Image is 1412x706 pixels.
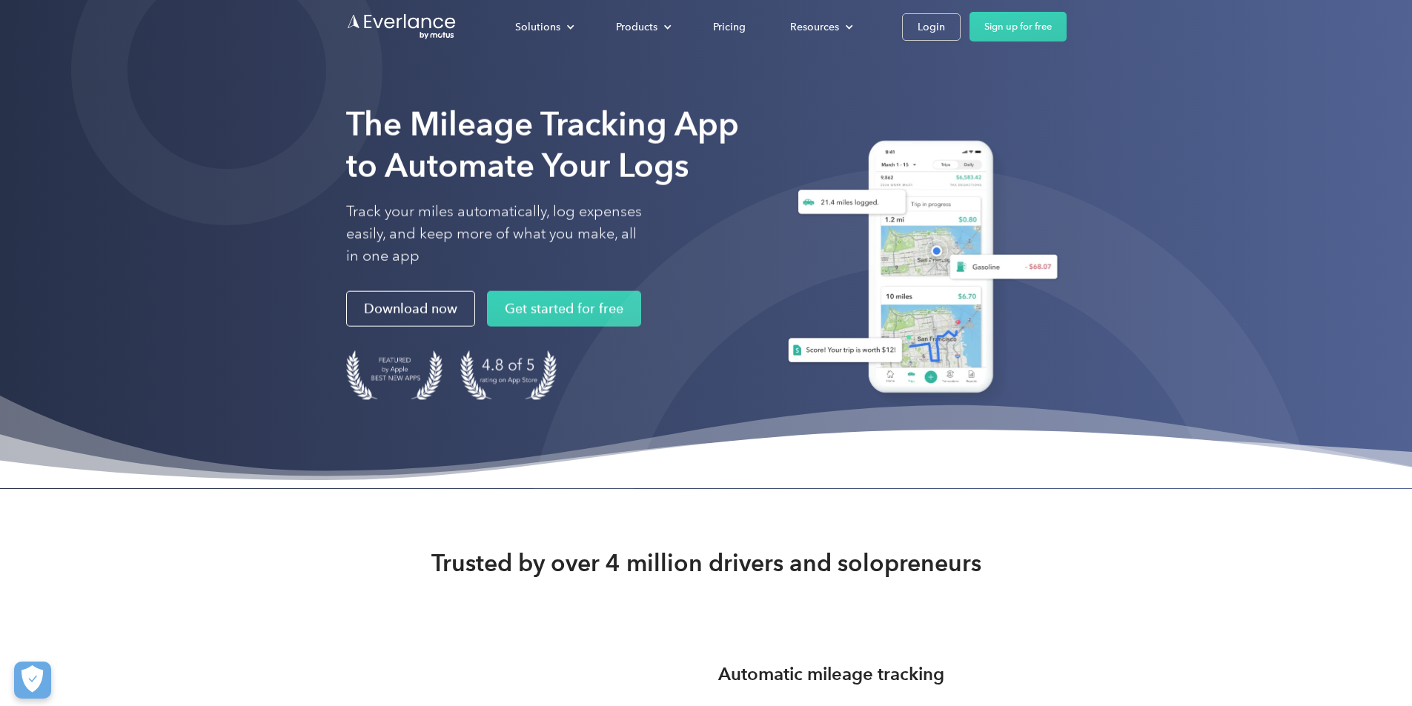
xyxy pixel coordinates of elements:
a: Download now [346,291,475,327]
div: Resources [790,18,839,36]
button: Cookies Settings [14,662,51,699]
img: Badge for Featured by Apple Best New Apps [346,350,443,400]
img: 4.9 out of 5 stars on the app store [460,350,557,400]
div: Products [616,18,657,36]
div: Solutions [500,14,586,40]
div: Pricing [713,18,746,36]
div: Login [918,18,945,36]
a: Pricing [698,14,760,40]
div: Products [601,14,683,40]
a: Sign up for free [969,12,1067,41]
a: Login [902,13,961,41]
p: Track your miles automatically, log expenses easily, and keep more of what you make, all in one app [346,201,643,267]
strong: The Mileage Tracking App to Automate Your Logs [346,104,739,185]
h3: Automatic mileage tracking [718,661,944,687]
div: Resources [775,14,865,40]
a: Get started for free [487,291,641,327]
strong: Trusted by over 4 million drivers and solopreneurs [431,548,981,578]
a: Go to homepage [346,13,457,41]
div: Solutions [515,18,560,36]
img: Everlance, mileage tracker app, expense tracking app [770,129,1067,410]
